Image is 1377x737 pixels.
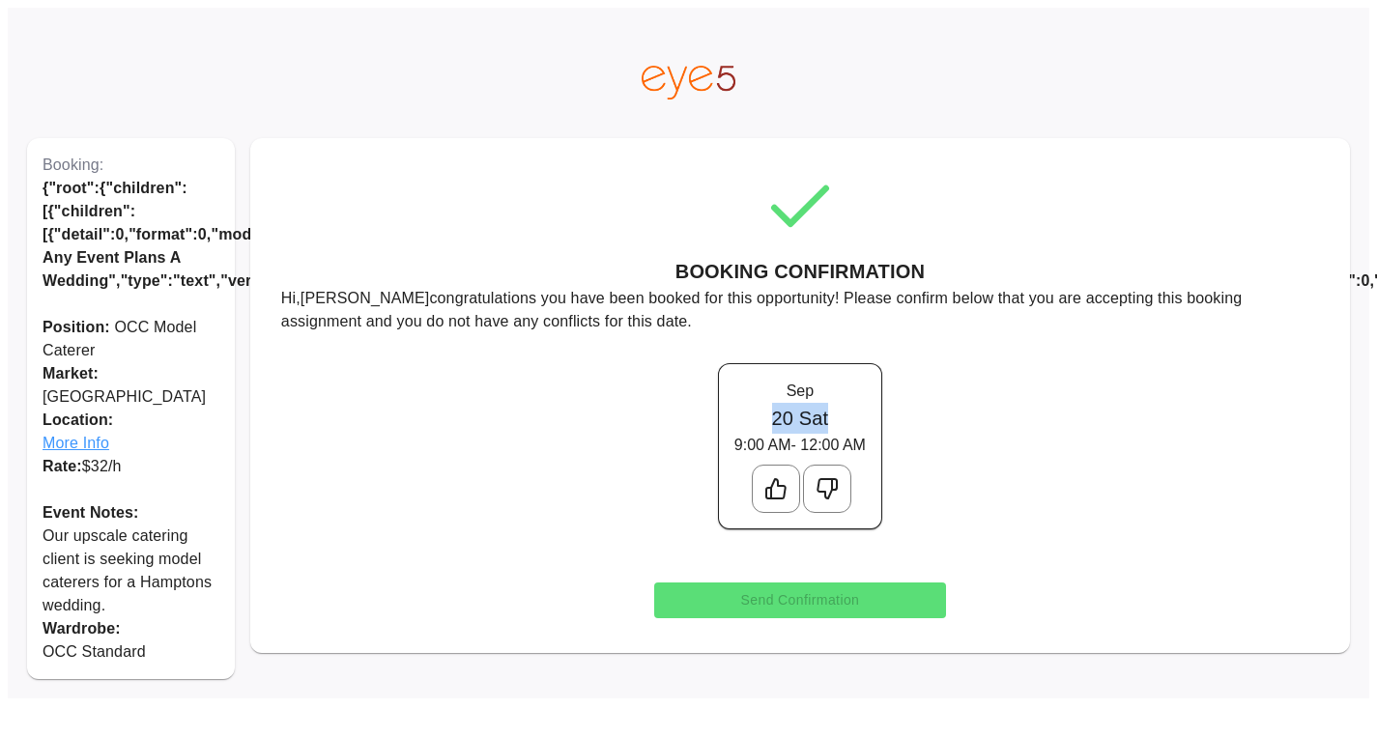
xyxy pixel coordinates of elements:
[43,640,219,664] p: OCC Standard
[43,319,110,335] span: Position:
[43,524,219,617] p: Our upscale catering client is seeking model caterers for a Hamptons wedding.
[43,365,99,382] span: Market:
[734,380,866,403] p: Sep
[43,455,219,478] p: $ 32 /h
[43,501,219,524] p: Event Notes:
[43,316,219,362] p: OCC Model Caterer
[734,434,866,457] p: 9:00 AM - 12:00 AM
[642,66,734,99] img: eye5
[43,154,219,177] p: Booking:
[43,617,219,640] p: Wardrobe:
[43,409,219,432] span: Location:
[281,287,1319,333] p: Hi, [PERSON_NAME] congratulations you have been booked for this opportunity! Please confirm below...
[734,403,866,434] h6: 20 Sat
[43,432,219,455] span: More Info
[43,458,82,474] span: Rate:
[43,177,219,293] p: {"root":{"children":[{"children":[{"detail":0,"format":0,"mode":"normal","style":"","text":"In An...
[43,362,219,409] p: [GEOGRAPHIC_DATA]
[675,256,925,287] h6: BOOKING CONFIRMATION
